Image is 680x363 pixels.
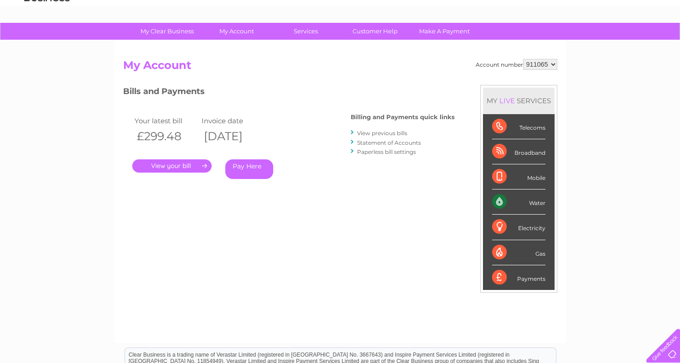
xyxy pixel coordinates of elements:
[508,5,571,16] a: 0333 014 3131
[492,215,545,240] div: Electricity
[357,130,407,137] a: View previous bills
[132,127,200,146] th: £299.48
[542,39,562,46] a: Energy
[132,115,200,127] td: Your latest bill
[337,23,413,40] a: Customer Help
[601,39,614,46] a: Blog
[519,39,537,46] a: Water
[268,23,343,40] a: Services
[492,139,545,164] div: Broadband
[476,59,557,70] div: Account number
[225,159,273,179] a: Pay Here
[650,39,671,46] a: Log out
[492,164,545,189] div: Mobile
[132,159,212,173] a: .
[199,23,274,40] a: My Account
[619,39,642,46] a: Contact
[351,114,455,121] h4: Billing and Payments quick links
[568,39,595,46] a: Telecoms
[492,114,545,139] div: Telecoms
[199,127,267,146] th: [DATE]
[24,24,70,52] img: logo.png
[130,23,205,40] a: My Clear Business
[125,5,556,44] div: Clear Business is a trading name of Verastar Limited (registered in [GEOGRAPHIC_DATA] No. 3667643...
[407,23,482,40] a: Make A Payment
[492,265,545,290] div: Payments
[357,148,416,155] a: Paperless bill settings
[123,59,557,76] h2: My Account
[492,189,545,215] div: Water
[357,139,421,146] a: Statement of Accounts
[483,88,555,114] div: MY SERVICES
[492,240,545,265] div: Gas
[199,115,267,127] td: Invoice date
[498,96,517,105] div: LIVE
[123,85,455,101] h3: Bills and Payments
